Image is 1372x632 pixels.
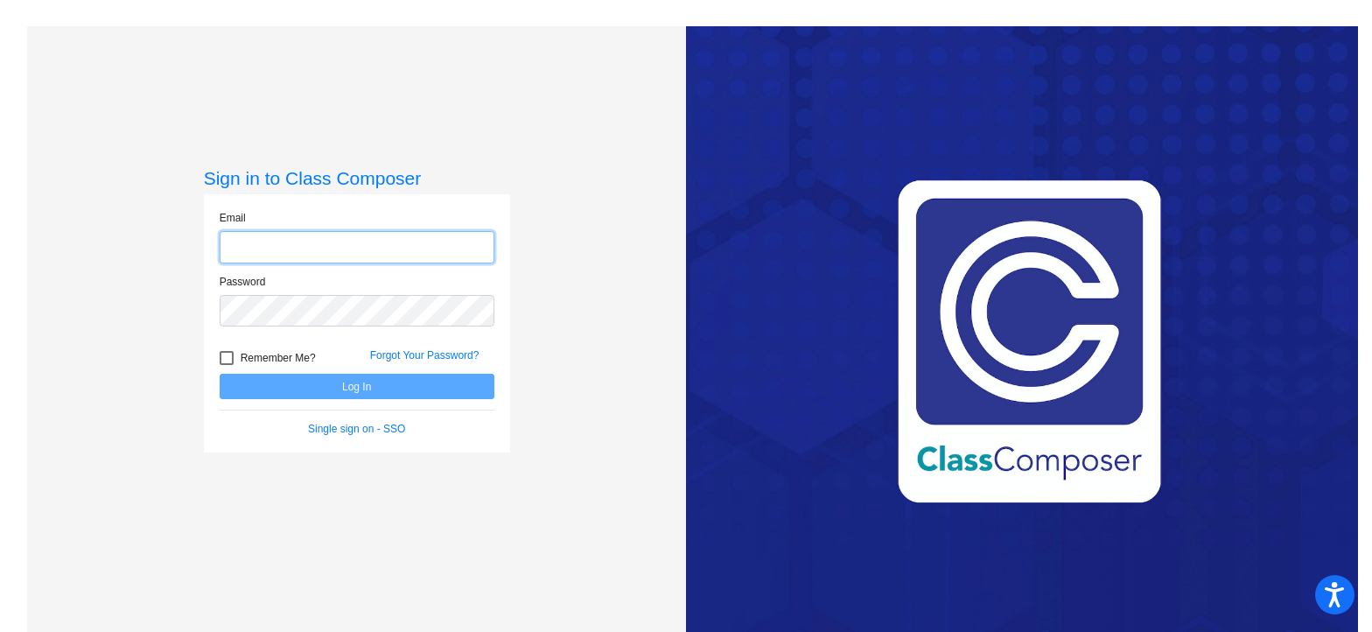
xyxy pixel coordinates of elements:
[241,348,316,369] span: Remember Me?
[220,274,266,290] label: Password
[370,349,479,362] a: Forgot Your Password?
[220,374,494,399] button: Log In
[204,167,510,189] h3: Sign in to Class Composer
[220,210,246,226] label: Email
[308,423,405,435] a: Single sign on - SSO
